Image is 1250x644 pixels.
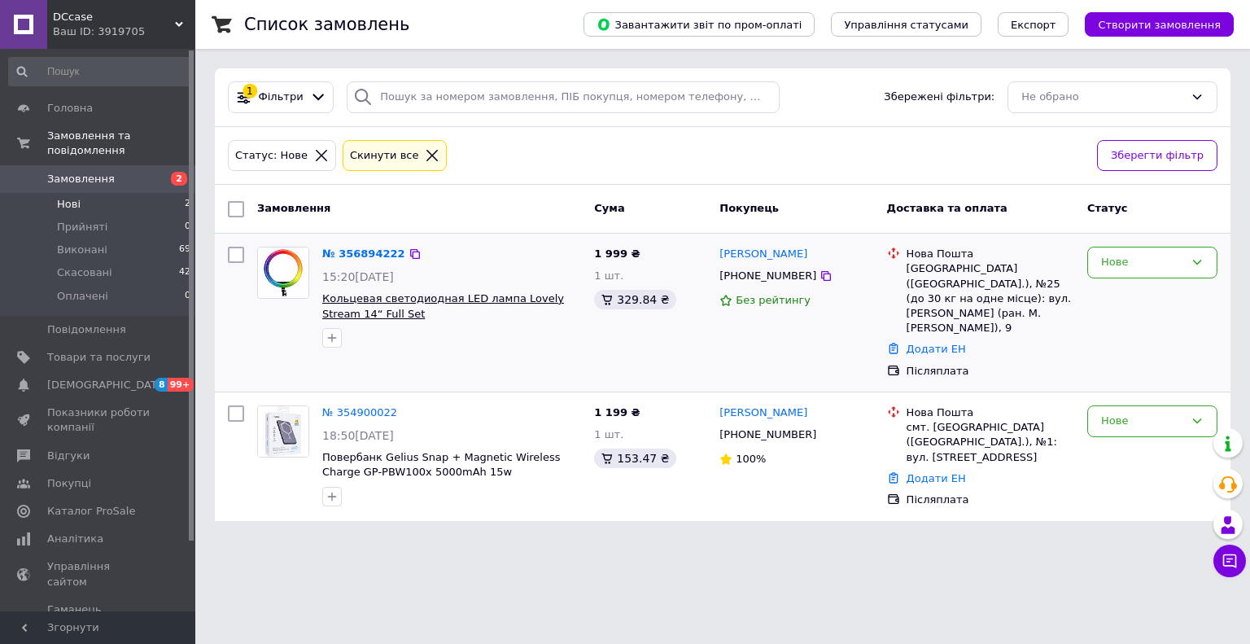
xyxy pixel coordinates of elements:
[185,220,190,234] span: 0
[257,202,330,214] span: Замовлення
[57,243,107,257] span: Виконані
[47,532,103,546] span: Аналітика
[716,424,819,445] div: [PHONE_NUMBER]
[57,265,112,280] span: Скасовані
[57,197,81,212] span: Нові
[259,90,304,105] span: Фільтри
[887,202,1007,214] span: Доставка та оплата
[583,12,815,37] button: Завантажити звіт по пром-оплаті
[232,147,311,164] div: Статус: Нове
[1021,89,1184,106] div: Не обрано
[594,449,675,468] div: 153.47 ₴
[1213,545,1246,577] button: Чат з покупцем
[47,476,91,491] span: Покупці
[594,248,640,260] span: 1 999 ₴
[47,322,126,337] span: Повідомлення
[47,101,93,116] span: Головна
[907,493,1074,507] div: Післяплата
[257,405,309,458] a: Фото товару
[244,15,409,34] h1: Список замовлень
[719,202,779,214] span: Покупець
[1069,18,1234,30] a: Створити замовлення
[179,265,190,280] span: 42
[594,406,640,418] span: 1 199 ₴
[884,90,994,105] span: Збережені фільтри:
[844,19,968,31] span: Управління статусами
[322,248,405,260] a: № 356894222
[47,378,168,392] span: [DEMOGRAPHIC_DATA]
[907,364,1074,379] div: Післяплата
[594,202,624,214] span: Cума
[155,378,168,392] span: 8
[594,428,623,440] span: 1 шт.
[322,406,397,418] a: № 354900022
[716,265,819,287] div: [PHONE_NUMBER]
[47,449,90,463] span: Відгуки
[907,420,1074,465] div: смт. [GEOGRAPHIC_DATA] ([GEOGRAPHIC_DATA].), №1: вул. [STREET_ADDRESS]
[347,147,422,164] div: Cкинути все
[47,602,151,632] span: Гаманець компанії
[1097,140,1217,172] button: Зберегти фільтр
[185,289,190,304] span: 0
[322,270,394,283] span: 15:20[DATE]
[907,472,966,484] a: Додати ЕН
[1111,147,1204,164] span: Зберегти фільтр
[1011,19,1056,31] span: Експорт
[322,292,564,320] a: Кольцевая светодиодная LED лампа Lovely Stream 14“ Full Set
[1101,413,1184,430] div: Нове
[47,504,135,519] span: Каталог ProSale
[57,220,107,234] span: Прийняті
[594,290,675,309] div: 329.84 ₴
[347,81,780,113] input: Пошук за номером замовлення, ПІБ покупця, номером телефону, Email, номером накладної
[47,129,195,158] span: Замовлення та повідомлення
[907,261,1074,335] div: [GEOGRAPHIC_DATA] ([GEOGRAPHIC_DATA].), №25 (до 30 кг на одне місце): вул. [PERSON_NAME] (ран. М....
[185,197,190,212] span: 2
[179,243,190,257] span: 69
[47,172,115,186] span: Замовлення
[1101,254,1184,271] div: Нове
[258,248,308,298] img: Фото товару
[57,289,108,304] span: Оплачені
[53,10,175,24] span: DCcase
[594,269,623,282] span: 1 шт.
[1087,202,1128,214] span: Статус
[257,247,309,299] a: Фото товару
[258,406,308,457] img: Фото товару
[907,343,966,355] a: Додати ЕН
[53,24,195,39] div: Ваш ID: 3919705
[47,350,151,365] span: Товари та послуги
[831,12,981,37] button: Управління статусами
[168,378,194,392] span: 99+
[907,247,1074,261] div: Нова Пошта
[322,429,394,442] span: 18:50[DATE]
[47,405,151,435] span: Показники роботи компанії
[719,247,807,262] a: [PERSON_NAME]
[719,405,807,421] a: [PERSON_NAME]
[243,84,257,99] div: 1
[8,57,192,86] input: Пошук
[907,405,1074,420] div: Нова Пошта
[597,17,802,32] span: Завантажити звіт по пром-оплаті
[1098,19,1221,31] span: Створити замовлення
[736,453,766,465] span: 100%
[736,294,811,306] span: Без рейтингу
[47,559,151,589] span: Управління сайтом
[322,451,560,479] a: Повербанк Gelius Snap + Magnetic Wireless Charge GP-PBW100x 5000mAh 15w
[171,172,187,186] span: 2
[998,12,1069,37] button: Експорт
[1085,12,1234,37] button: Створити замовлення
